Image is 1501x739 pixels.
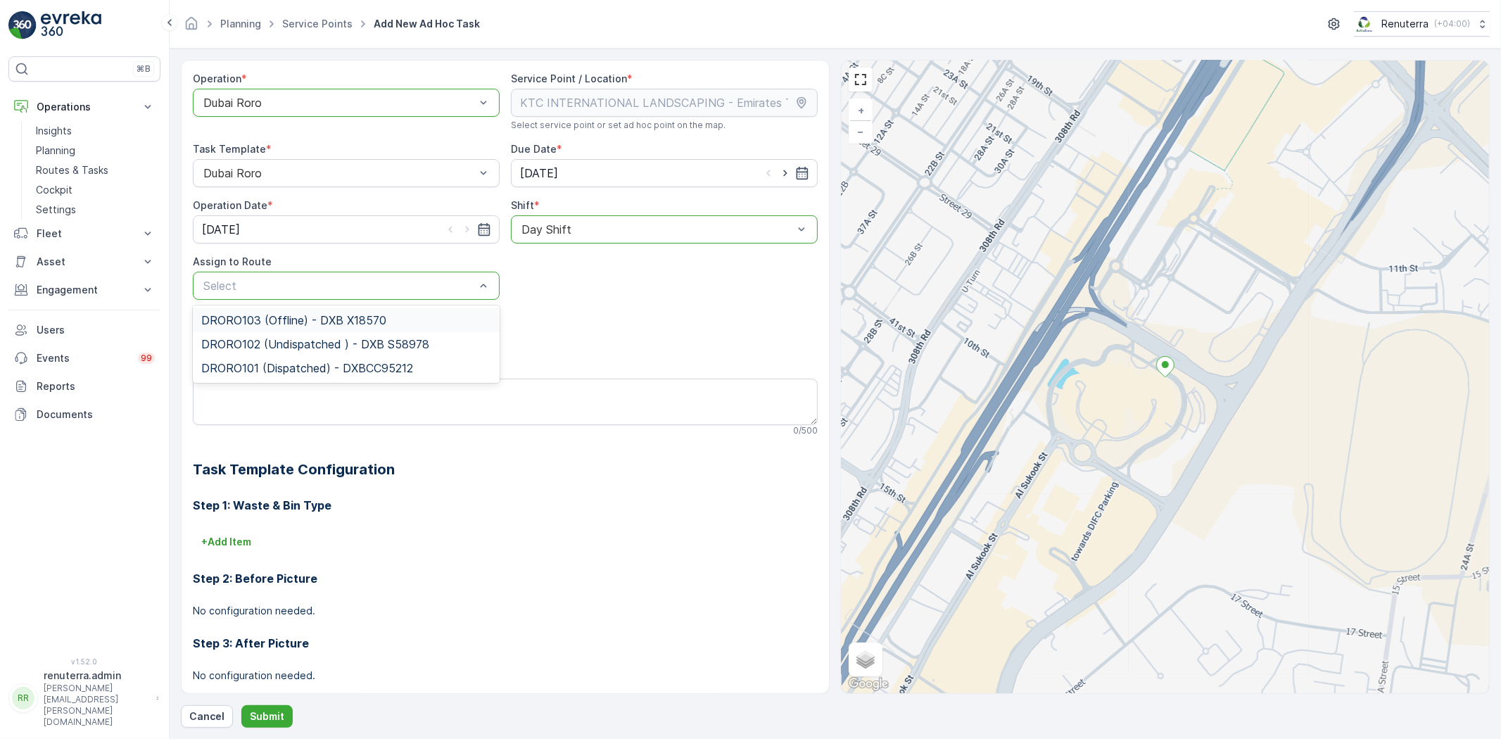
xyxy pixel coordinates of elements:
[850,100,871,121] a: Zoom In
[8,248,160,276] button: Asset
[858,104,864,116] span: +
[511,120,726,131] span: Select service point or set ad hoc point on the map.
[36,124,72,138] p: Insights
[37,351,129,365] p: Events
[8,400,160,429] a: Documents
[241,705,293,728] button: Submit
[371,17,483,31] span: Add New Ad Hoc Task
[282,18,353,30] a: Service Points
[37,379,155,393] p: Reports
[511,72,627,84] label: Service Point / Location
[37,255,132,269] p: Asset
[511,89,818,117] input: KTC INTERNATIONAL LANDSCAPING - Emirates Towers - SZR
[41,11,101,39] img: logo_light-DOdMpM7g.png
[30,200,160,220] a: Settings
[8,316,160,344] a: Users
[793,425,818,436] p: 0 / 500
[30,160,160,180] a: Routes & Tasks
[36,163,108,177] p: Routes & Tasks
[193,215,500,244] input: dd/mm/yyyy
[1354,16,1376,32] img: Screenshot_2024-07-26_at_13.33.01.png
[511,143,557,155] label: Due Date
[8,372,160,400] a: Reports
[36,203,76,217] p: Settings
[37,227,132,241] p: Fleet
[193,255,272,267] label: Assign to Route
[201,535,251,549] p: + Add Item
[858,125,865,137] span: −
[37,323,155,337] p: Users
[193,459,818,480] h2: Task Template Configuration
[8,220,160,248] button: Fleet
[141,353,152,364] p: 99
[250,709,284,724] p: Submit
[193,72,241,84] label: Operation
[30,121,160,141] a: Insights
[8,669,160,728] button: RRrenuterra.admin[PERSON_NAME][EMAIL_ADDRESS][PERSON_NAME][DOMAIN_NAME]
[845,675,892,693] img: Google
[1381,17,1429,31] p: Renuterra
[8,276,160,304] button: Engagement
[189,709,224,724] p: Cancel
[8,93,160,121] button: Operations
[511,199,534,211] label: Shift
[12,687,34,709] div: RR
[8,11,37,39] img: logo
[8,657,160,666] span: v 1.52.0
[850,121,871,142] a: Zoom Out
[193,669,818,683] p: No configuration needed.
[201,314,386,327] span: DRORO103 (Offline) - DXB X18570
[201,362,413,374] span: DRORO101 (Dispatched) - DXBCC95212
[37,100,132,114] p: Operations
[850,644,881,675] a: Layers
[193,199,267,211] label: Operation Date
[511,159,818,187] input: dd/mm/yyyy
[8,344,160,372] a: Events99
[30,141,160,160] a: Planning
[44,669,149,683] p: renuterra.admin
[37,408,155,422] p: Documents
[201,338,429,350] span: DRORO102 (Undispatched ) - DXB S58978
[37,283,132,297] p: Engagement
[184,21,199,33] a: Homepage
[193,604,818,618] p: No configuration needed.
[181,705,233,728] button: Cancel
[193,531,260,553] button: +Add Item
[44,683,149,728] p: [PERSON_NAME][EMAIL_ADDRESS][PERSON_NAME][DOMAIN_NAME]
[220,18,261,30] a: Planning
[850,69,871,90] a: View Fullscreen
[36,144,75,158] p: Planning
[30,180,160,200] a: Cockpit
[193,143,266,155] label: Task Template
[137,63,151,75] p: ⌘B
[1354,11,1490,37] button: Renuterra(+04:00)
[845,675,892,693] a: Open this area in Google Maps (opens a new window)
[1434,18,1470,30] p: ( +04:00 )
[36,183,72,197] p: Cockpit
[193,635,818,652] h3: Step 3: After Picture
[203,277,475,294] p: Select
[193,497,818,514] h3: Step 1: Waste & Bin Type
[193,570,818,587] h3: Step 2: Before Picture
